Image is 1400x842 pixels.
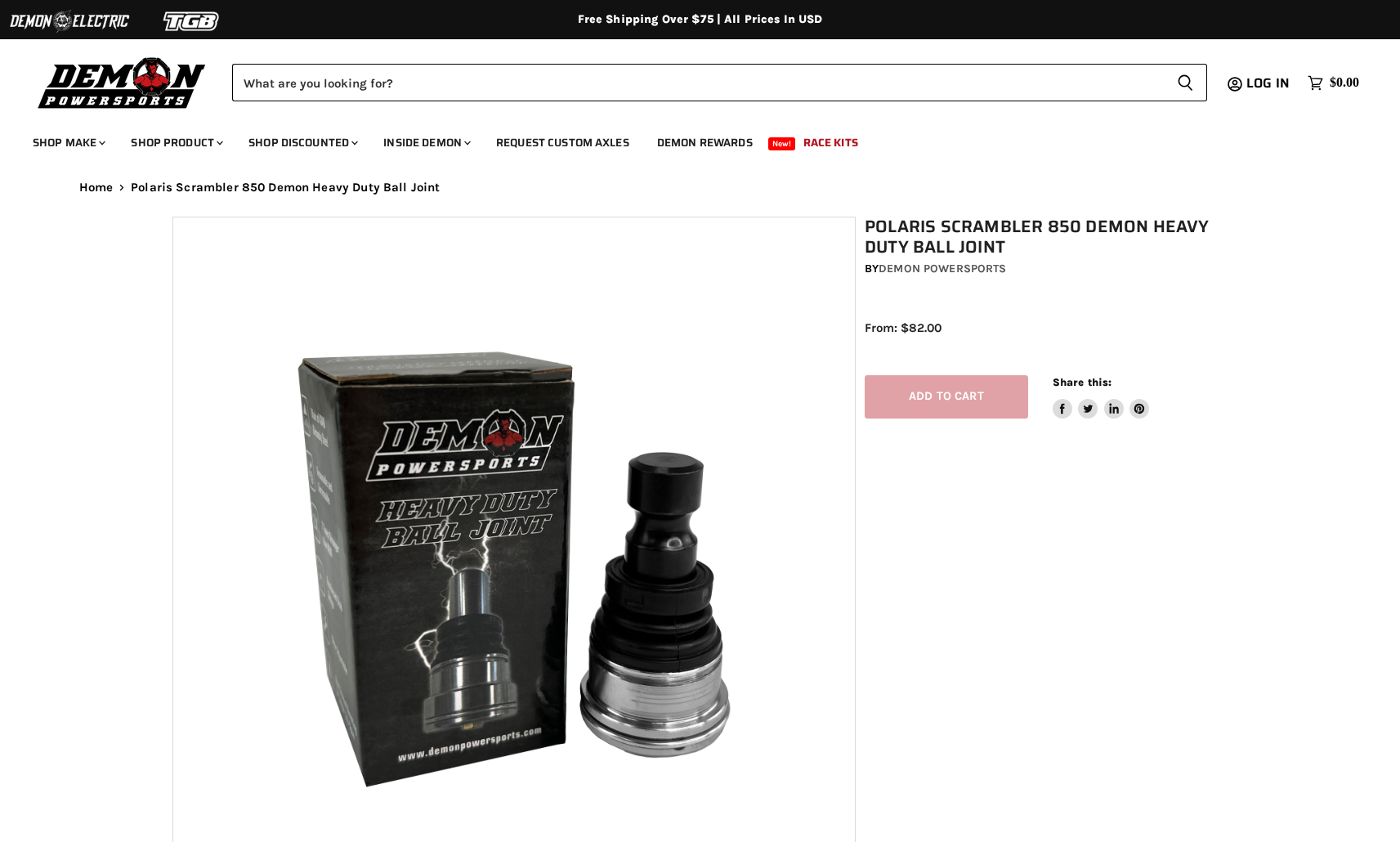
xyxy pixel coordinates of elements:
aside: Share this: [1053,375,1150,419]
span: $0.00 [1330,75,1359,91]
div: by [865,260,1237,278]
span: Log in [1246,73,1290,93]
input: Search [232,64,1164,101]
a: $0.00 [1299,71,1367,95]
img: TGB Logo 2 [131,6,253,37]
nav: Breadcrumbs [47,181,1354,195]
a: Demon Powersports [879,262,1006,275]
img: Demon Electric Logo 2 [8,6,131,37]
img: Demon Powersports [33,53,212,111]
a: Race Kits [791,126,870,159]
a: Log in [1239,76,1299,91]
a: Shop Make [20,126,115,159]
a: Demon Rewards [645,126,765,159]
a: Inside Demon [371,126,481,159]
span: Polaris Scrambler 850 Demon Heavy Duty Ball Joint [131,181,440,195]
ul: Main menu [20,119,1355,159]
span: New! [768,137,796,150]
form: Product [232,64,1207,101]
a: Shop Product [119,126,233,159]
span: From: $82.00 [865,320,942,335]
a: Home [79,181,114,195]
span: Share this: [1053,376,1112,388]
button: Search [1164,64,1207,101]
div: Free Shipping Over $75 | All Prices In USD [47,12,1354,27]
h1: Polaris Scrambler 850 Demon Heavy Duty Ball Joint [865,217,1237,258]
a: Shop Discounted [236,126,368,159]
a: Request Custom Axles [484,126,642,159]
